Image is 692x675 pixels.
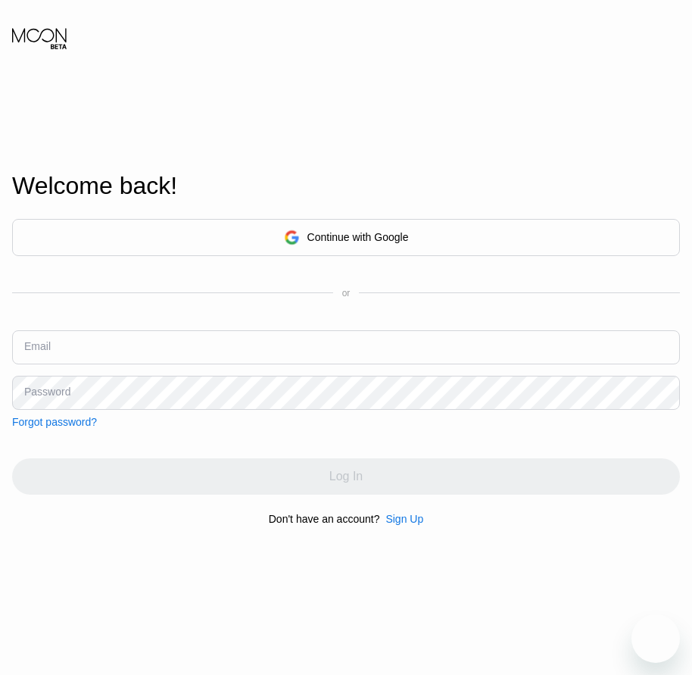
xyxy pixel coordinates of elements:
[379,513,423,525] div: Sign Up
[12,172,680,200] div: Welcome back!
[24,340,51,352] div: Email
[631,614,680,663] iframe: Button to launch messaging window
[12,416,97,428] div: Forgot password?
[24,386,70,398] div: Password
[269,513,380,525] div: Don't have an account?
[12,219,680,256] div: Continue with Google
[342,288,351,298] div: or
[307,231,409,243] div: Continue with Google
[385,513,423,525] div: Sign Up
